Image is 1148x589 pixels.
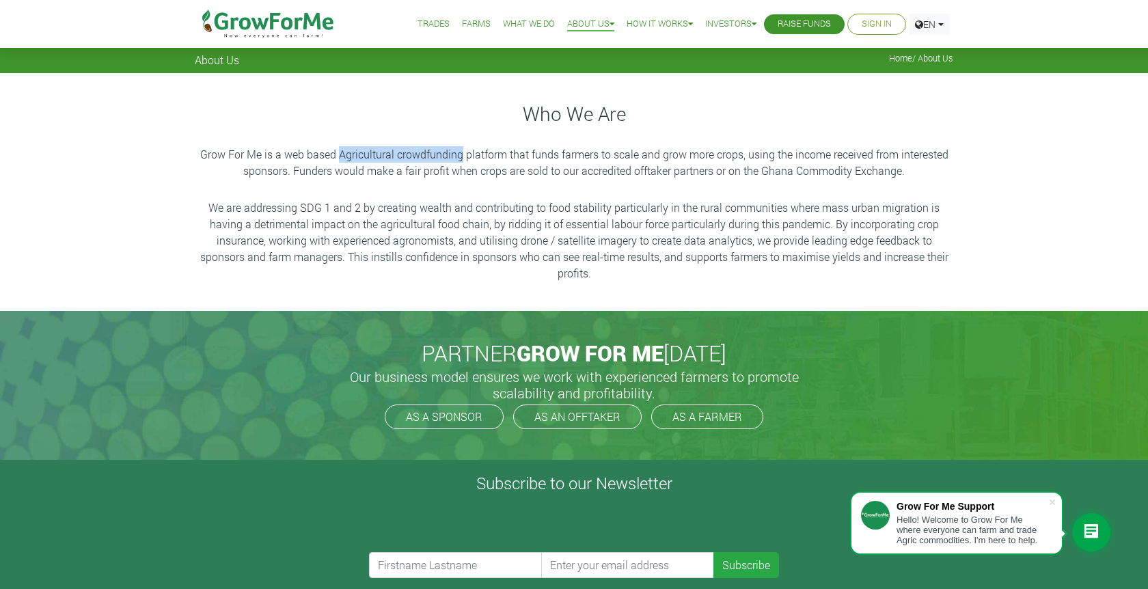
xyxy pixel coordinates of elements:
[862,17,892,31] a: Sign In
[889,53,912,64] a: Home
[197,146,951,179] p: Grow For Me is a web based Agricultural crowdfunding platform that funds farmers to scale and gro...
[369,499,577,552] iframe: reCAPTCHA
[778,17,831,31] a: Raise Funds
[503,17,555,31] a: What We Do
[197,102,951,126] h3: Who We Are
[651,405,763,429] a: AS A FARMER
[385,405,504,429] a: AS A SPONSOR
[909,14,950,35] a: EN
[462,17,491,31] a: Farms
[517,338,664,368] span: GROW FOR ME
[369,552,543,578] input: Firstname Lastname
[197,200,951,282] p: We are addressing SDG 1 and 2 by creating wealth and contributing to food stability particularly ...
[418,17,450,31] a: Trades
[195,53,239,66] span: About Us
[200,340,948,366] h2: PARTNER [DATE]
[335,368,813,401] h5: Our business model ensures we work with experienced farmers to promote scalability and profitabil...
[897,515,1048,545] div: Hello! Welcome to Grow For Me where everyone can farm and trade Agric commodities. I'm here to help.
[513,405,642,429] a: AS AN OFFTAKER
[17,474,1131,493] h4: Subscribe to our Newsletter
[567,17,614,31] a: About Us
[541,552,715,578] input: Enter your email address
[897,501,1048,512] div: Grow For Me Support
[713,552,779,578] button: Subscribe
[889,53,953,64] span: / About Us
[627,17,693,31] a: How it Works
[705,17,756,31] a: Investors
